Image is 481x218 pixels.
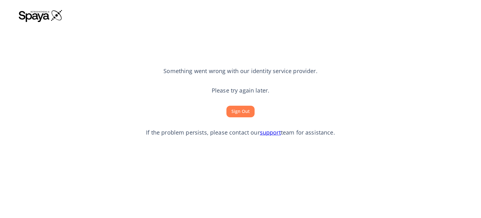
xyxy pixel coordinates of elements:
p: If the problem persists, please contact our team for assistance. [146,129,335,137]
p: Something went wrong with our identity service provider. [163,67,317,75]
p: Please try again later. [212,87,269,95]
a: support [260,129,281,136]
img: Spaya logo [19,9,63,22]
button: Sign Out [226,106,255,117]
